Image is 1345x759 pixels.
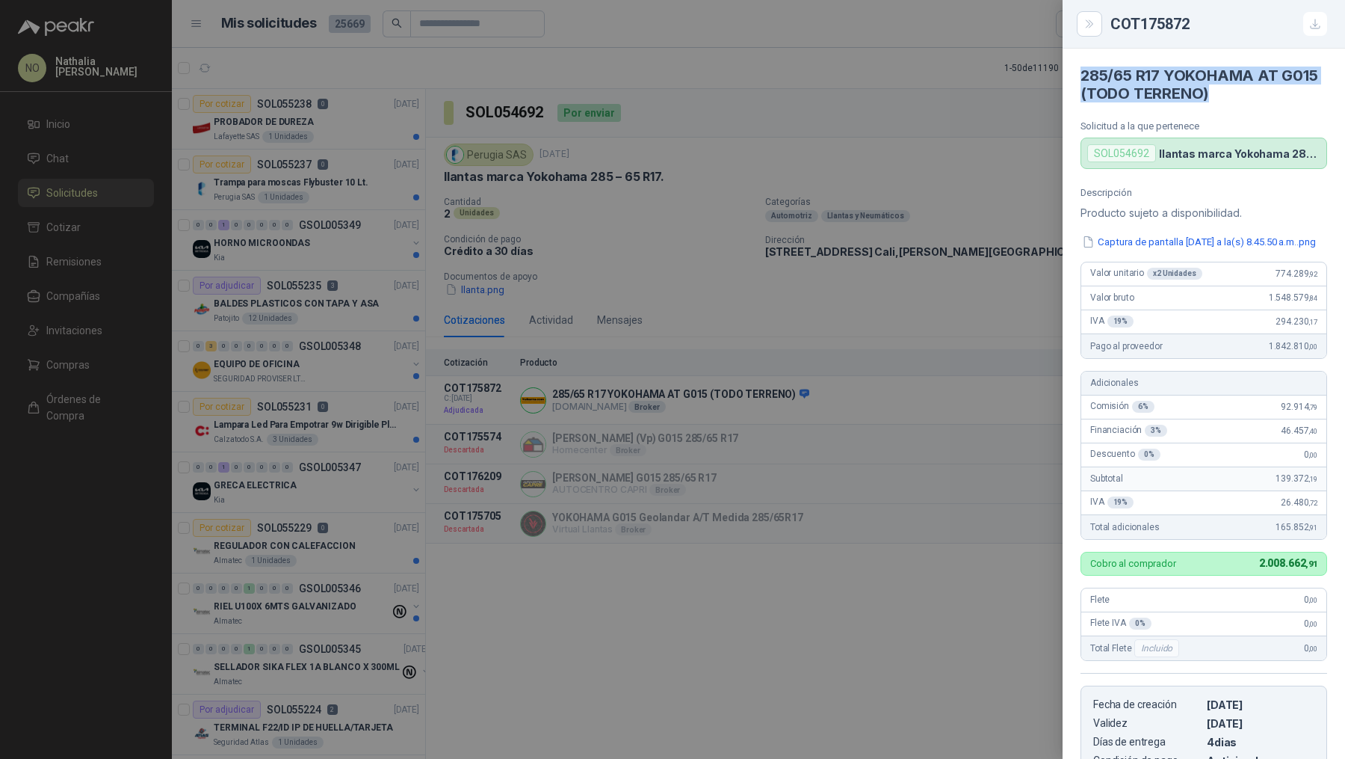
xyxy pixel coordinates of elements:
span: 165.852 [1276,522,1317,532]
div: COT175872 [1110,12,1327,36]
p: [DATE] [1207,698,1314,711]
span: ,00 [1308,596,1317,604]
span: ,72 [1308,499,1317,507]
p: [DATE] [1207,717,1314,730]
span: Financiación [1090,425,1167,437]
span: Flete [1090,594,1110,605]
p: Fecha de creación [1093,698,1201,711]
span: 774.289 [1276,268,1317,279]
span: ,19 [1308,475,1317,483]
span: 26.480 [1281,497,1317,508]
span: IVA [1090,497,1134,508]
span: Descuento [1090,449,1160,461]
span: ,40 [1308,427,1317,435]
span: 139.372 [1276,473,1317,484]
span: ,00 [1308,645,1317,653]
span: 1.842.810 [1269,341,1317,351]
button: Captura de pantalla [DATE] a la(s) 8.45.50 a.m..png [1080,234,1317,250]
p: Validez [1093,717,1201,730]
p: llantas marca Yokohama 285 – 65 R17. [1159,147,1320,160]
span: Flete IVA [1090,618,1151,630]
span: 0 [1304,449,1317,460]
span: ,92 [1308,270,1317,278]
p: Descripción [1080,187,1327,198]
span: 46.457 [1281,425,1317,436]
span: ,00 [1308,620,1317,628]
div: 19 % [1107,497,1134,508]
p: Solicitud a la que pertenece [1080,120,1327,132]
span: Pago al proveedor [1090,341,1163,351]
div: 3 % [1145,425,1167,437]
span: 1.548.579 [1269,292,1317,303]
span: ,79 [1308,403,1317,411]
span: Valor bruto [1090,292,1134,303]
span: ,91 [1308,523,1317,532]
p: Cobro al comprador [1090,559,1176,568]
span: Total Flete [1090,639,1182,657]
span: 0 [1304,643,1317,654]
p: 4 dias [1207,736,1314,749]
span: 92.914 [1281,402,1317,412]
span: Subtotal [1090,473,1123,484]
div: SOL054692 [1087,144,1156,162]
span: ,84 [1308,294,1317,302]
div: Incluido [1134,639,1179,657]
div: Total adicionales [1081,515,1326,539]
span: 294.230 [1276,316,1317,327]
span: 2.008.662 [1259,557,1317,569]
span: Valor unitario [1090,268,1202,280]
span: IVA [1090,316,1134,328]
div: 6 % [1132,401,1154,413]
span: ,17 [1308,318,1317,326]
div: x 2 Unidades [1147,268,1202,280]
div: 0 % [1138,449,1160,461]
p: Producto sujeto a disponibilidad. [1080,204,1327,222]
div: 0 % [1129,618,1151,630]
button: Close [1080,15,1098,33]
span: 0 [1304,618,1317,629]
h4: 285/65 R17 YOKOHAMA AT G015 (TODO TERRENO) [1080,67,1327,102]
div: 19 % [1107,316,1134,328]
p: Días de entrega [1093,736,1201,749]
div: Adicionales [1081,372,1326,396]
span: 0 [1304,594,1317,605]
span: ,00 [1308,451,1317,459]
span: ,91 [1305,559,1317,569]
span: Comisión [1090,401,1154,413]
span: ,00 [1308,342,1317,351]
